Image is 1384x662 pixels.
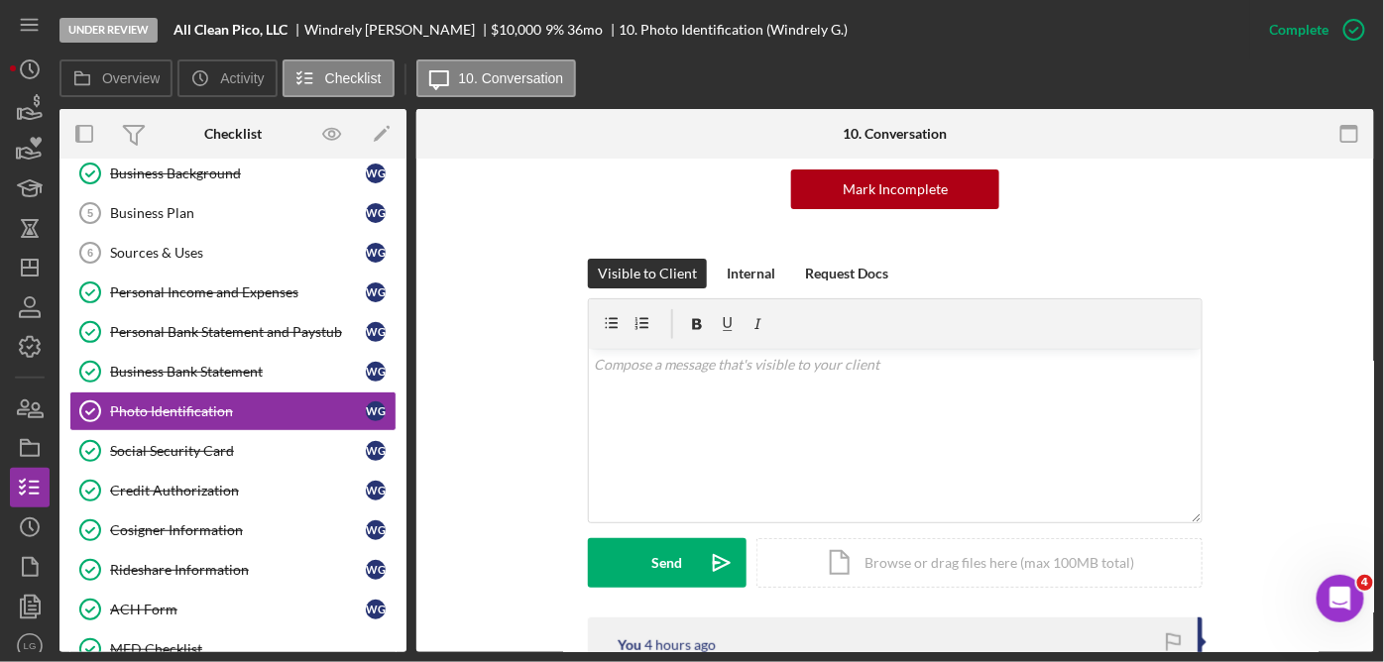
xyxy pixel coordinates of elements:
[110,443,366,459] div: Social Security Card
[1270,10,1329,50] div: Complete
[87,207,93,219] tspan: 5
[69,391,397,431] a: Photo IdentificationWG
[366,520,386,540] div: W G
[366,282,386,302] div: W G
[727,259,775,288] div: Internal
[366,481,386,500] div: W G
[110,165,366,181] div: Business Background
[492,21,542,38] span: $10,000
[110,284,366,300] div: Personal Income and Expenses
[283,59,395,97] button: Checklist
[69,193,397,233] a: 5Business PlanWG
[618,637,641,653] div: You
[69,154,397,193] a: Business BackgroundWG
[110,403,366,419] div: Photo Identification
[110,324,366,340] div: Personal Bank Statement and Paystub
[110,522,366,538] div: Cosigner Information
[69,233,397,273] a: 6Sources & UsesWG
[844,126,948,142] div: 10. Conversation
[69,590,397,629] a: ACH FormWG
[717,259,785,288] button: Internal
[366,600,386,619] div: W G
[620,22,849,38] div: 10. Photo Identification (Windrely G.)
[791,169,999,209] button: Mark Incomplete
[459,70,564,86] label: 10. Conversation
[69,550,397,590] a: Rideshare InformationWG
[366,441,386,461] div: W G
[366,560,386,580] div: W G
[24,641,37,652] text: LG
[545,22,564,38] div: 9 %
[69,471,397,510] a: Credit AuthorizationWG
[416,59,577,97] button: 10. Conversation
[110,205,366,221] div: Business Plan
[588,538,747,588] button: Send
[304,22,492,38] div: Windrely [PERSON_NAME]
[204,126,262,142] div: Checklist
[59,59,173,97] button: Overview
[805,259,888,288] div: Request Docs
[59,18,158,43] div: Under Review
[173,22,288,38] b: All Clean Pico, LLC
[366,164,386,183] div: W G
[110,562,366,578] div: Rideshare Information
[110,245,366,261] div: Sources & Uses
[598,259,697,288] div: Visible to Client
[69,431,397,471] a: Social Security CardWG
[110,602,366,617] div: ACH Form
[325,70,382,86] label: Checklist
[644,637,716,653] time: 2025-09-25 11:41
[177,59,277,97] button: Activity
[366,322,386,342] div: W G
[69,510,397,550] a: Cosigner InformationWG
[652,538,683,588] div: Send
[102,70,160,86] label: Overview
[110,483,366,498] div: Credit Authorization
[110,364,366,380] div: Business Bank Statement
[87,247,93,259] tspan: 6
[795,259,898,288] button: Request Docs
[110,641,396,657] div: MED Checklist
[69,312,397,352] a: Personal Bank Statement and PaystubWG
[567,22,603,38] div: 36 mo
[366,401,386,421] div: W G
[843,169,948,209] div: Mark Incomplete
[69,352,397,391] a: Business Bank StatementWG
[588,259,707,288] button: Visible to Client
[366,203,386,223] div: W G
[366,243,386,263] div: W G
[1317,575,1364,622] iframe: Intercom live chat
[69,273,397,312] a: Personal Income and ExpensesWG
[366,362,386,382] div: W G
[1250,10,1374,50] button: Complete
[220,70,264,86] label: Activity
[1357,575,1373,591] span: 4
